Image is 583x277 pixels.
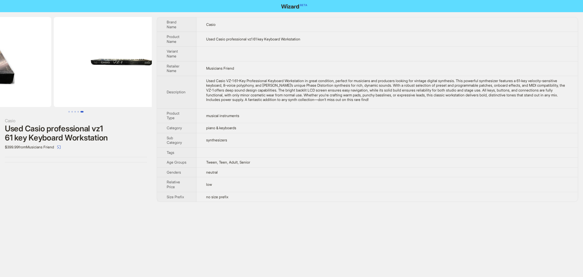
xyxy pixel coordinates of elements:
span: Sub Category [167,136,182,145]
span: Relative Price [167,180,180,189]
span: Category [167,126,182,130]
button: Go to slide 3 [74,111,76,113]
span: Used Casio professional vz1 61 key Keyboard Workstation [206,37,300,41]
button: Go to slide 4 [77,111,79,113]
span: low [206,182,212,187]
span: neutral [206,170,218,175]
div: $399.99 from Musicians Friend [5,142,147,152]
div: Casio [5,117,147,124]
span: Retailer Name [167,64,179,73]
img: Used Casio professional vz1 61 key Keyboard Workstation image 4 [54,17,190,107]
span: Variant Name [167,49,178,58]
div: Used Casio professional vz1 61 key Keyboard Workstation [5,124,147,142]
span: synthesizers [206,138,227,142]
span: Tags [167,150,174,155]
span: Size Prefix [167,195,184,199]
span: Product Type [167,111,179,120]
span: Description [167,90,186,94]
button: Go to slide 1 [68,111,70,113]
span: Musicians Friend [206,66,234,71]
span: Product Name [167,34,179,44]
span: piano & keyboards [206,126,236,130]
span: Casio [206,22,216,27]
span: no size prefix [206,195,228,199]
span: Age Groups [167,160,186,164]
button: Go to slide 2 [71,111,73,113]
span: Genders [167,170,181,175]
span: Brand Name [167,20,176,29]
span: musical instruments [206,113,239,118]
div: Used Casio VZ-1 61-Key Professional Keyboard Workstation in great condition, perfect for musician... [206,78,568,102]
span: Tween, Teen, Adult, Senior [206,160,250,164]
span: select [57,145,61,149]
button: Go to slide 5 [80,111,84,113]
